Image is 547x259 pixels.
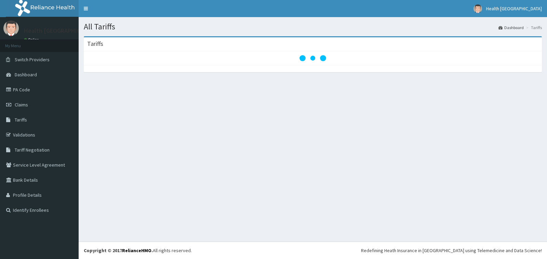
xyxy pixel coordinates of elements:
[24,28,100,34] p: Health [GEOGRAPHIC_DATA]
[15,72,37,78] span: Dashboard
[473,4,482,13] img: User Image
[84,247,153,254] strong: Copyright © 2017 .
[299,44,326,72] svg: audio-loading
[122,247,151,254] a: RelianceHMO
[24,37,40,42] a: Online
[79,242,547,259] footer: All rights reserved.
[15,102,28,108] span: Claims
[15,147,50,153] span: Tariff Negotiation
[15,117,27,123] span: Tariffs
[3,21,19,36] img: User Image
[486,5,542,12] span: Health [GEOGRAPHIC_DATA]
[15,56,50,63] span: Switch Providers
[87,41,103,47] h3: Tariffs
[361,247,542,254] div: Redefining Heath Insurance in [GEOGRAPHIC_DATA] using Telemedicine and Data Science!
[524,25,542,30] li: Tariffs
[498,25,524,30] a: Dashboard
[84,22,542,31] h1: All Tariffs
